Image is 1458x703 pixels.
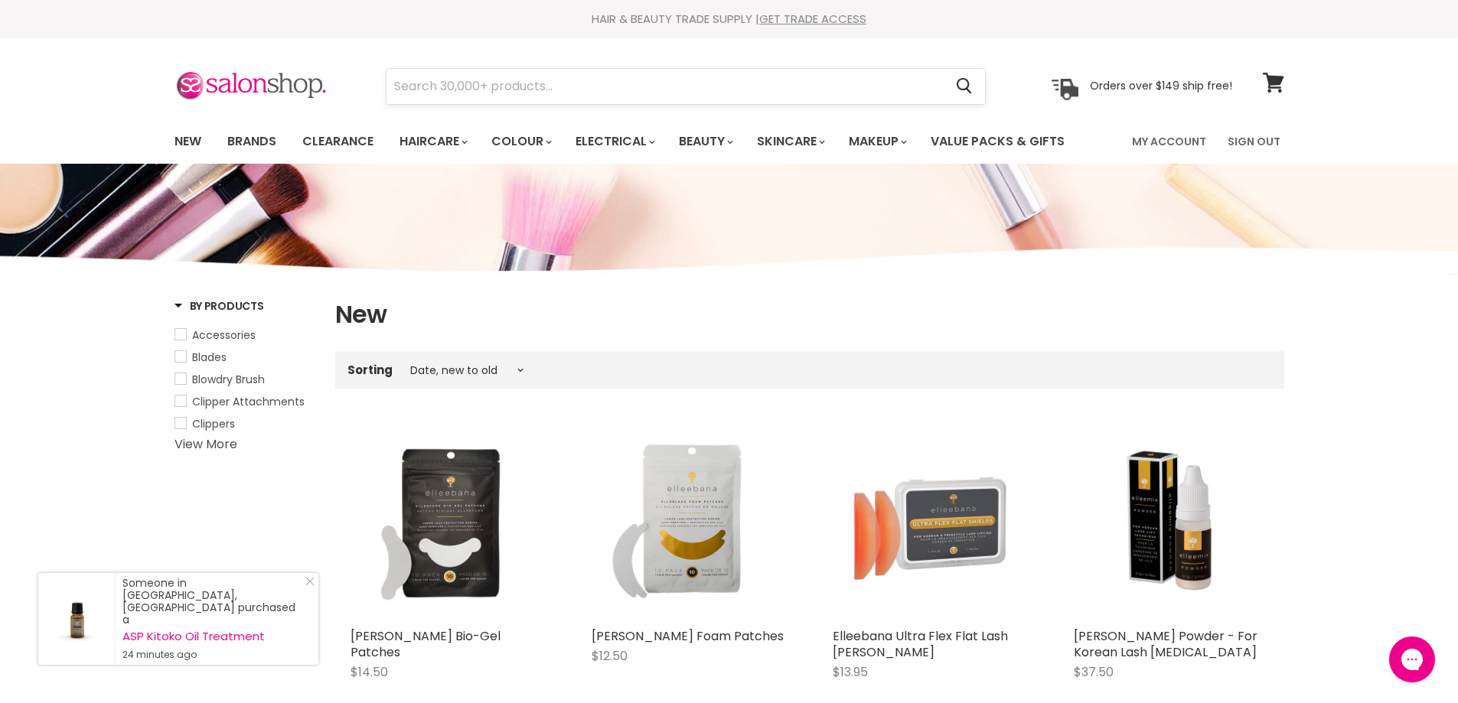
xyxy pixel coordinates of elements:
input: Search [387,69,944,104]
a: Electrical [564,125,664,158]
a: Makeup [837,125,916,158]
a: Clearance [291,125,385,158]
span: $14.50 [351,663,388,681]
a: Colour [480,125,561,158]
a: Skincare [745,125,834,158]
a: Beauty [667,125,742,158]
a: Elleebana Ultra Flex Flat Lash [PERSON_NAME] [833,627,1008,661]
a: New [163,125,213,158]
small: 24 minutes ago [122,649,303,661]
a: GET TRADE ACCESS [759,11,866,27]
span: $12.50 [592,647,628,665]
form: Product [386,68,986,105]
div: Someone in [GEOGRAPHIC_DATA], [GEOGRAPHIC_DATA] purchased a [122,577,303,661]
a: Close Notification [299,577,315,592]
a: [PERSON_NAME] Foam Patches [592,627,784,645]
iframe: Gorgias live chat messenger [1381,631,1443,688]
span: $13.95 [833,663,868,681]
a: Visit product page [38,573,115,665]
a: Brands [216,125,288,158]
button: Search [944,69,985,104]
a: Value Packs & Gifts [919,125,1076,158]
p: Orders over $149 ship free! [1090,79,1232,93]
div: HAIR & BEAUTY TRADE SUPPLY | [155,11,1303,27]
a: Haircare [388,125,477,158]
a: [PERSON_NAME] Bio-Gel Patches [351,627,501,661]
svg: Close Icon [305,577,315,586]
a: My Account [1123,125,1215,158]
a: Sign Out [1218,125,1290,158]
ul: Main menu [163,119,1100,164]
a: ASP Kitoko Oil Treatment [122,630,303,643]
span: $37.50 [1074,663,1114,681]
a: [PERSON_NAME] Powder - For Korean Lash [MEDICAL_DATA] [1074,627,1257,661]
nav: Main [155,119,1303,164]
